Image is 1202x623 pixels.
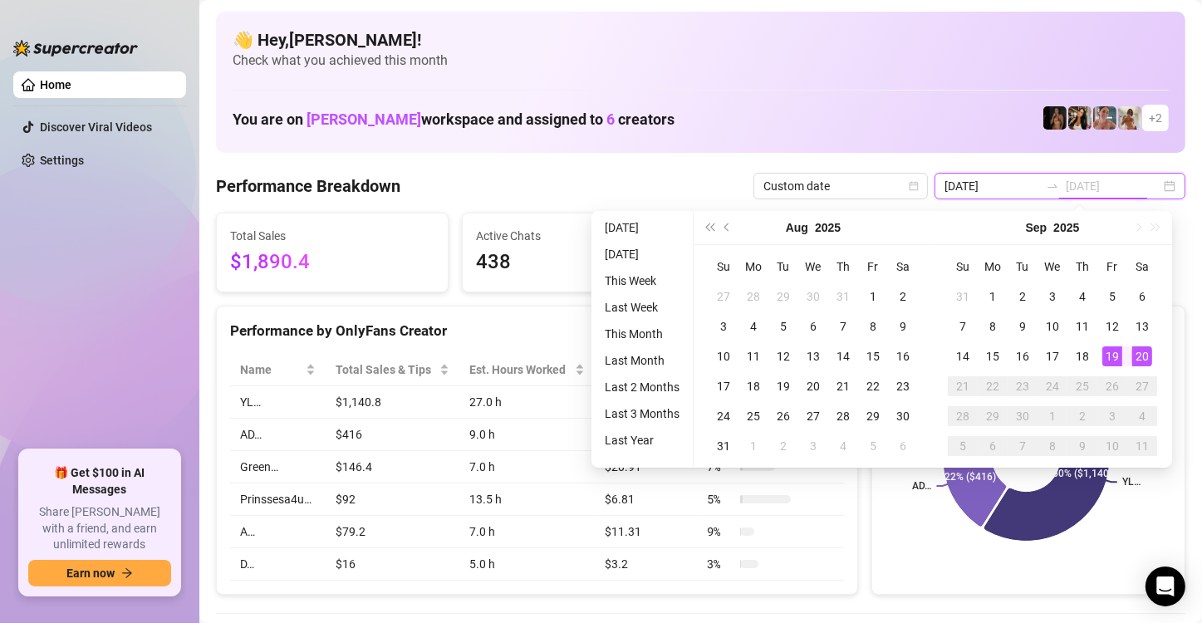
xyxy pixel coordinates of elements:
div: 21 [953,376,973,396]
div: 31 [953,287,973,307]
td: 2025-09-30 [1008,401,1038,431]
td: 2025-10-01 [1038,401,1067,431]
td: 2025-09-20 [1127,341,1157,371]
td: 2025-09-06 [888,431,918,461]
td: 2025-09-21 [948,371,978,401]
div: 1 [983,287,1003,307]
div: 16 [1013,346,1033,366]
td: 2025-09-15 [978,341,1008,371]
input: Start date [944,177,1039,195]
div: 13 [1132,316,1152,336]
div: 6 [893,436,913,456]
text: YL… [1122,477,1141,488]
button: Earn nowarrow-right [28,560,171,586]
div: 30 [1013,406,1033,426]
span: Name [240,361,302,379]
div: 23 [1013,376,1033,396]
td: 2025-08-11 [738,341,768,371]
div: 5 [863,436,883,456]
td: 2025-09-17 [1038,341,1067,371]
td: Prinssesa4u… [230,483,326,516]
span: $1,890.4 [230,247,434,278]
td: $16 [326,548,460,581]
span: + 2 [1149,109,1162,127]
div: 4 [833,436,853,456]
a: Home [40,78,71,91]
td: 2025-08-25 [738,401,768,431]
td: 2025-08-15 [858,341,888,371]
div: 7 [953,316,973,336]
div: 11 [1072,316,1092,336]
span: 9 % [707,522,733,541]
td: 2025-08-08 [858,311,888,341]
td: 2025-10-10 [1097,431,1127,461]
td: 2025-07-29 [768,282,798,311]
td: 2025-09-01 [978,282,1008,311]
td: $79.2 [326,516,460,548]
div: 23 [893,376,913,396]
td: 2025-08-28 [828,401,858,431]
div: 25 [1072,376,1092,396]
td: 27.0 h [459,386,595,419]
span: 5 % [707,490,733,508]
div: 11 [1132,436,1152,456]
img: YL [1093,106,1116,130]
h4: Performance Breakdown [216,174,400,198]
td: 2025-08-29 [858,401,888,431]
td: Green… [230,451,326,483]
td: $6.81 [595,483,697,516]
div: 31 [714,436,733,456]
td: 2025-08-20 [798,371,828,401]
span: [PERSON_NAME] [307,110,421,128]
div: 24 [714,406,733,426]
td: 2025-08-05 [768,311,798,341]
div: 30 [803,287,823,307]
td: AD… [230,419,326,451]
div: 31 [833,287,853,307]
td: 2025-08-22 [858,371,888,401]
td: 2025-08-21 [828,371,858,401]
td: $92 [326,483,460,516]
div: 29 [983,406,1003,426]
div: 29 [773,287,793,307]
span: Share [PERSON_NAME] with a friend, and earn unlimited rewards [28,504,171,553]
td: 2025-10-04 [1127,401,1157,431]
div: 29 [863,406,883,426]
div: 3 [714,316,733,336]
div: 1 [1043,406,1062,426]
td: 2025-10-02 [1067,401,1097,431]
div: 8 [863,316,883,336]
div: 19 [773,376,793,396]
td: 2025-08-26 [768,401,798,431]
img: AD [1068,106,1092,130]
td: 2025-08-30 [888,401,918,431]
td: 2025-08-07 [828,311,858,341]
td: 2025-10-08 [1038,431,1067,461]
div: 28 [833,406,853,426]
div: 5 [953,436,973,456]
div: 6 [1132,287,1152,307]
div: 11 [743,346,763,366]
td: 2025-07-28 [738,282,768,311]
span: Active Chats [476,227,680,245]
td: 2025-09-22 [978,371,1008,401]
td: 2025-09-12 [1097,311,1127,341]
td: $11.31 [595,516,697,548]
button: Choose a month [1026,211,1047,244]
td: 5.0 h [459,548,595,581]
span: 🎁 Get $100 in AI Messages [28,465,171,498]
li: Last 2 Months [598,377,686,397]
td: 2025-08-27 [798,401,828,431]
td: 2025-09-02 [1008,282,1038,311]
td: 2025-07-30 [798,282,828,311]
td: 2025-09-09 [1008,311,1038,341]
div: 12 [773,346,793,366]
div: Est. Hours Worked [469,361,572,379]
td: 2025-08-04 [738,311,768,341]
div: 26 [1102,376,1122,396]
td: 2025-09-07 [948,311,978,341]
td: 2025-08-14 [828,341,858,371]
div: 19 [1102,346,1122,366]
div: 21 [833,376,853,396]
td: 2025-09-03 [798,431,828,461]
